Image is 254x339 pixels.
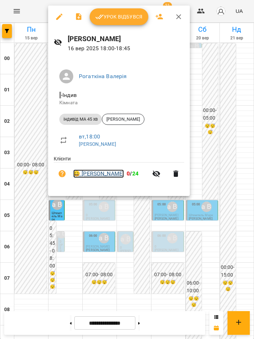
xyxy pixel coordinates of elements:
a: 😀 [PERSON_NAME] [73,169,124,178]
span: індивід МА 45 хв [59,116,102,122]
button: Урок відбувся [90,8,148,25]
div: [PERSON_NAME] [102,114,144,125]
a: вт , 18:00 [79,133,100,140]
b: / [127,170,139,177]
span: - Індив [59,92,78,98]
p: Кімната [59,99,179,106]
span: 0 [127,170,130,177]
span: 24 [132,170,139,177]
a: [PERSON_NAME] [79,141,116,147]
span: [PERSON_NAME] [102,116,144,122]
span: Урок відбувся [95,13,143,21]
button: Візит ще не сплачено. Додати оплату? [54,165,70,182]
a: Рогаткіна Валерія [79,73,127,80]
p: 16 вер 2025 18:00 - 18:45 [68,44,184,53]
h6: [PERSON_NAME] [68,33,184,44]
ul: Клієнти [54,155,184,188]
